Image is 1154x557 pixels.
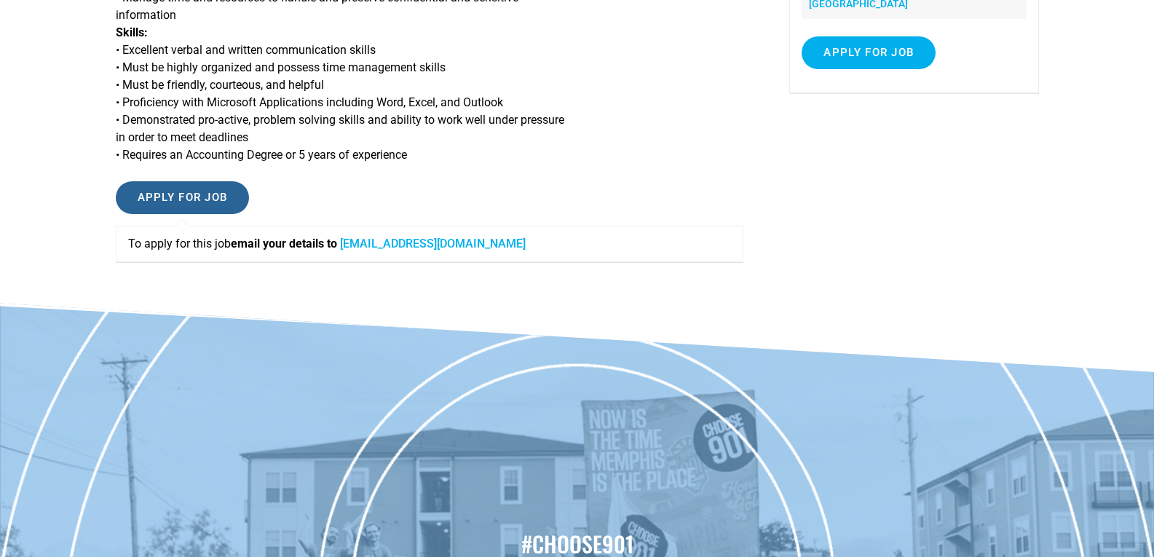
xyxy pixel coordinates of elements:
strong: Skills: [116,25,148,39]
strong: email your details to [231,237,337,250]
input: Apply for job [802,36,936,69]
a: [EMAIL_ADDRESS][DOMAIN_NAME] [340,237,526,250]
p: To apply for this job [128,235,732,253]
input: Apply for job [116,181,250,214]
